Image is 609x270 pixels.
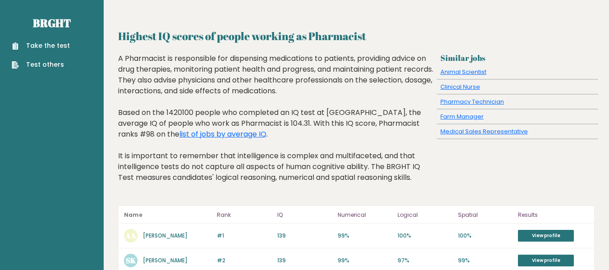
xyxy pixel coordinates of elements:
[398,256,453,265] p: 97%
[124,211,142,219] b: Name
[338,232,393,240] p: 99%
[125,230,136,241] text: AA
[217,210,272,220] p: Rank
[217,232,272,240] p: #1
[440,127,528,136] a: Medical Sales Representative
[277,256,332,265] p: 139
[458,232,513,240] p: 100%
[217,256,272,265] p: #2
[338,210,393,220] p: Numerical
[440,68,486,76] a: Animal Scientist
[179,129,266,139] a: list of jobs by average IQ
[338,256,393,265] p: 99%
[398,232,453,240] p: 100%
[277,232,332,240] p: 139
[398,210,453,220] p: Logical
[440,97,504,106] a: Pharmacy Technician
[277,210,332,220] p: IQ
[118,28,595,44] h2: Highest IQ scores of people working as Pharmacist
[143,232,188,239] a: [PERSON_NAME]
[518,230,574,242] a: View profile
[126,255,136,265] text: SK
[12,41,70,50] a: Take the test
[458,210,513,220] p: Spatial
[440,112,484,121] a: Farm Manager
[518,255,574,266] a: View profile
[518,210,589,220] p: Results
[440,53,595,63] h3: Similar jobs
[440,82,480,91] a: Clinical Nurse
[458,256,513,265] p: 99%
[118,53,434,197] div: A Pharmacist is responsible for dispensing medications to patients, providing advice on drug ther...
[12,60,70,69] a: Test others
[33,16,71,30] a: Brght
[143,256,188,264] a: [PERSON_NAME]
